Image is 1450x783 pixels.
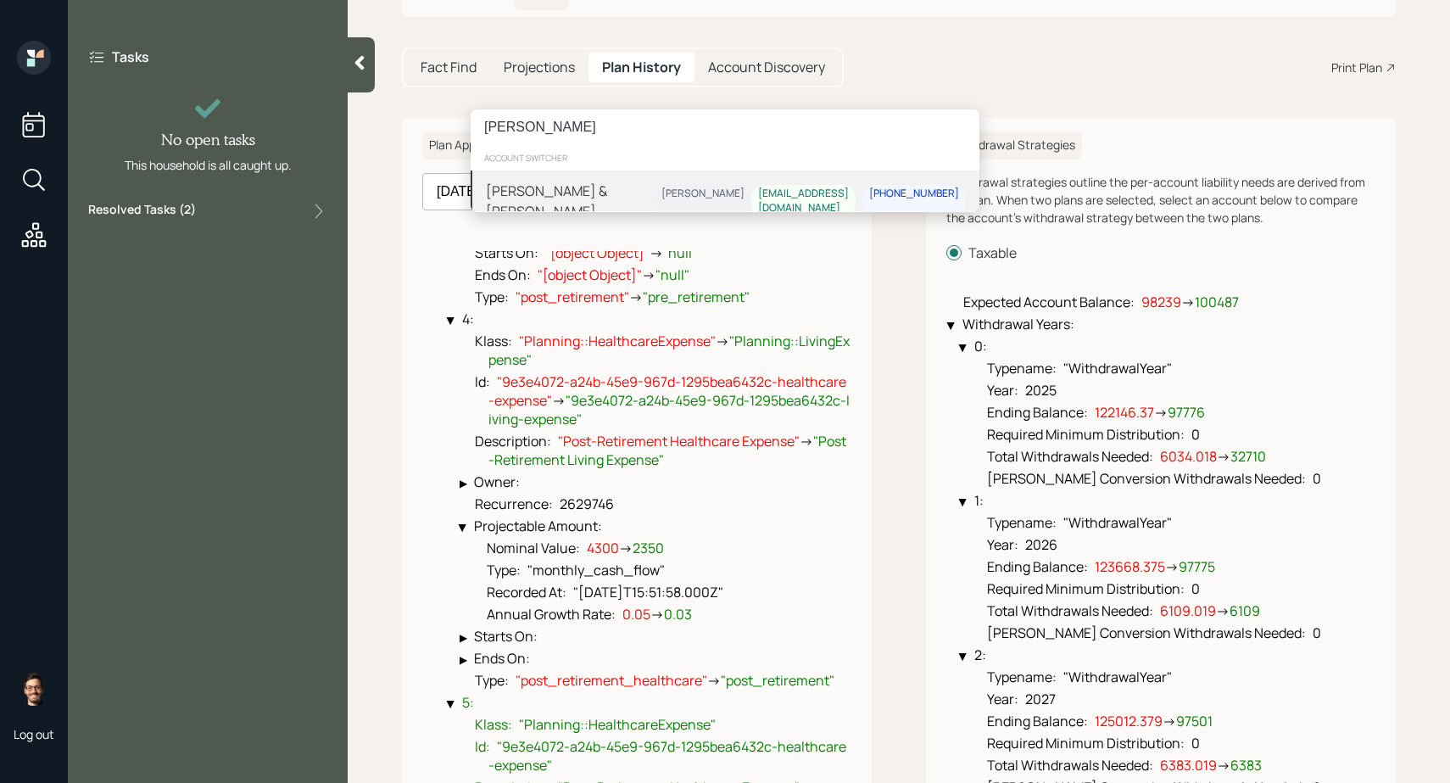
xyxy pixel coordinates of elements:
div: [PHONE_NUMBER] [869,187,959,201]
input: Type a command or search… [471,109,979,145]
div: [PERSON_NAME] & [PERSON_NAME] [486,181,655,221]
div: account switcher [471,145,979,171]
div: [PERSON_NAME] [661,187,745,201]
div: [EMAIL_ADDRESS][DOMAIN_NAME] [758,187,849,215]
